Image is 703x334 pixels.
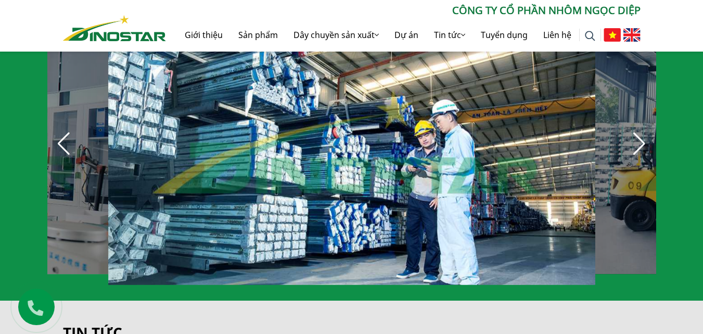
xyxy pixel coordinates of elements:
[585,31,595,41] img: search
[53,132,75,155] div: Previous slide
[426,18,473,52] a: Tin tức
[177,18,231,52] a: Giới thiệu
[286,18,387,52] a: Dây chuyền sản xuất
[63,13,166,41] a: Nhôm Dinostar
[387,18,426,52] a: Dự án
[623,28,641,42] img: English
[108,16,595,285] div: 20 / 30
[63,15,166,41] img: Nhôm Dinostar
[231,18,286,52] a: Sản phẩm
[535,18,579,52] a: Liên hệ
[473,18,535,52] a: Tuyển dụng
[628,132,651,155] div: Next slide
[166,3,641,18] p: CÔNG TY CỔ PHẦN NHÔM NGỌC DIỆP
[604,28,621,42] img: Tiếng Việt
